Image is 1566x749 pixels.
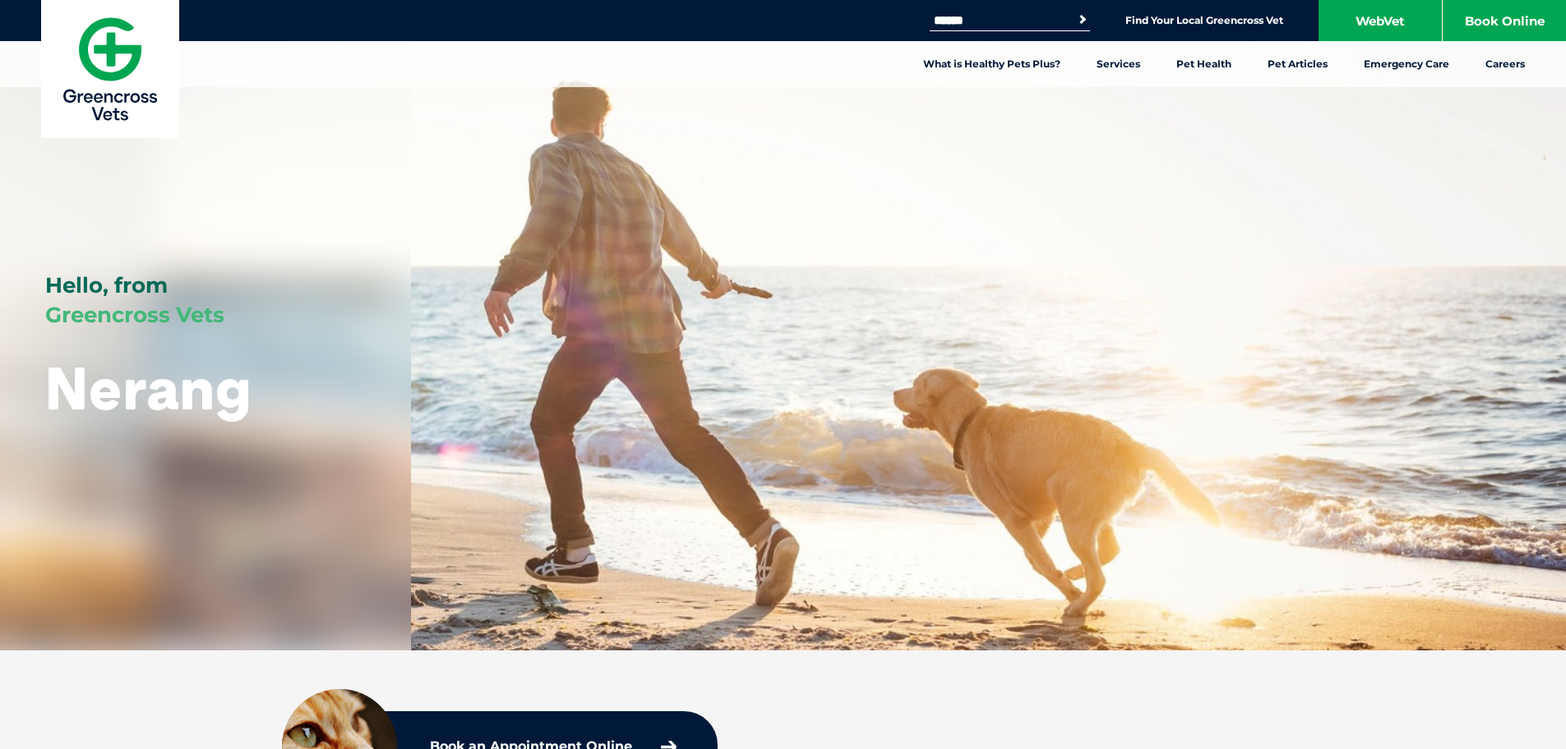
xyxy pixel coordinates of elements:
a: Emergency Care [1346,41,1467,87]
a: Careers [1467,41,1543,87]
span: Hello, from [45,272,168,298]
a: Find Your Local Greencross Vet [1125,14,1283,27]
a: Pet Articles [1250,41,1346,87]
span: Greencross Vets [45,302,224,328]
a: Pet Health [1158,41,1250,87]
a: What is Healthy Pets Plus? [905,41,1079,87]
h1: Nerang [45,355,252,420]
a: Services [1079,41,1158,87]
button: Search [1074,12,1091,28]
